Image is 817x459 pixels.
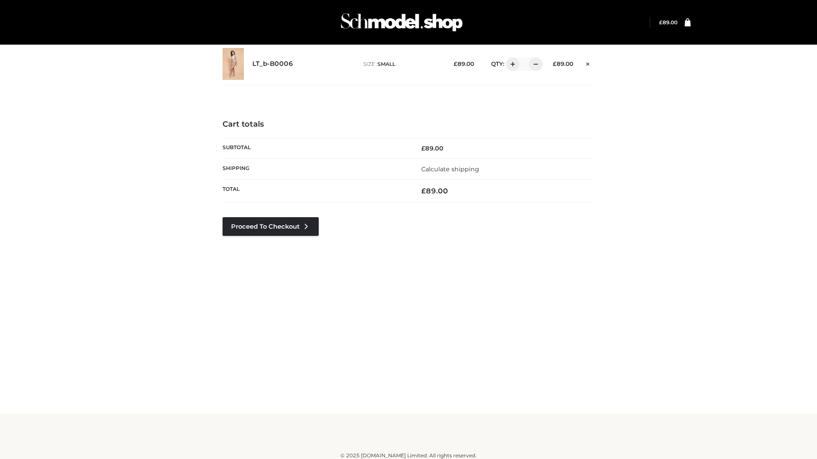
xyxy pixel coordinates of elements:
a: Proceed to Checkout [223,217,319,236]
img: Schmodel Admin 964 [338,6,466,39]
bdi: 89.00 [553,60,573,67]
a: Calculate shipping [421,165,479,173]
span: £ [454,60,457,67]
bdi: 89.00 [454,60,474,67]
span: £ [421,144,425,152]
a: £89.00 [659,19,677,25]
a: LT_b-B0006 [252,60,293,68]
span: £ [421,187,426,195]
span: SMALL [377,61,395,67]
th: Total [223,180,408,202]
p: size : [363,60,440,68]
bdi: 89.00 [421,144,443,152]
bdi: 89.00 [659,19,677,25]
h4: Cart totals [223,120,594,129]
bdi: 89.00 [421,187,448,195]
span: £ [659,19,663,25]
span: £ [553,60,557,67]
a: Remove this item [582,57,594,68]
th: Shipping [223,159,408,179]
th: Subtotal [223,138,408,159]
div: QTY: [483,57,540,71]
